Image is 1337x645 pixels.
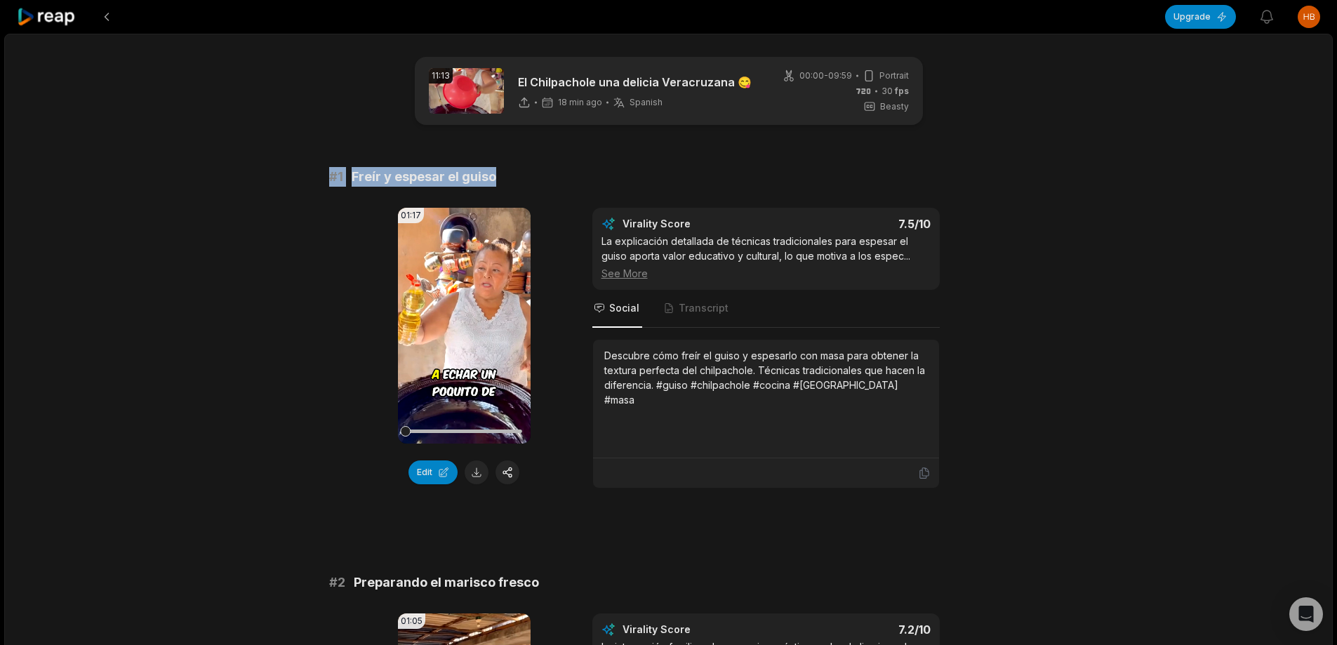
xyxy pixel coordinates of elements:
[604,348,928,407] div: Descubre cómo freír el guiso y espesarlo con masa para obtener la textura perfecta del chilpachol...
[1165,5,1236,29] button: Upgrade
[408,460,458,484] button: Edit
[592,290,940,328] nav: Tabs
[601,266,931,281] div: See More
[609,301,639,315] span: Social
[354,573,539,592] span: Preparando el marisco fresco
[1289,597,1323,631] div: Open Intercom Messenger
[329,573,345,592] span: # 2
[352,167,496,187] span: Freír y espesar el guiso
[398,208,531,444] video: Your browser does not support mp4 format.
[780,217,931,231] div: 7.5 /10
[429,68,453,84] div: 11:13
[329,167,343,187] span: # 1
[882,85,909,98] span: 30
[799,69,852,82] span: 00:00 - 09:59
[558,97,602,108] span: 18 min ago
[780,623,931,637] div: 7.2 /10
[630,97,663,108] span: Spanish
[880,100,909,113] span: Beasty
[601,234,931,281] div: La explicación detallada de técnicas tradicionales para espesar el guiso aporta valor educativo y...
[895,86,909,96] span: fps
[518,74,752,91] p: El Chilpachole una delicia Veracruzana 😋
[879,69,909,82] span: Portrait
[679,301,729,315] span: Transcript
[623,217,773,231] div: Virality Score
[623,623,773,637] div: Virality Score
